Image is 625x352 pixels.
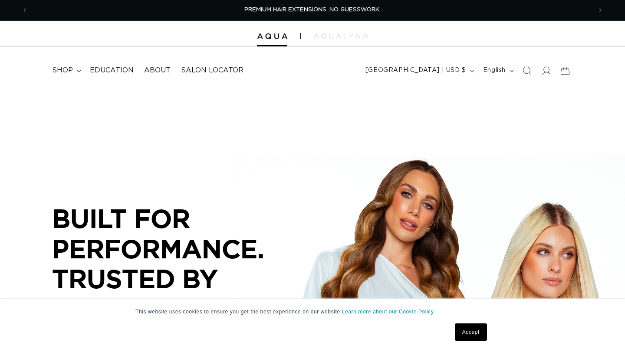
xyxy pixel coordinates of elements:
[90,66,134,75] span: Education
[591,2,610,19] button: Next announcement
[85,61,139,80] a: Education
[144,66,171,75] span: About
[517,61,536,80] summary: Search
[478,62,517,79] button: English
[314,33,368,39] img: aqualyna.com
[244,7,381,13] span: PREMIUM HAIR EXTENSIONS. NO GUESSWORK.
[360,62,478,79] button: [GEOGRAPHIC_DATA] | USD $
[15,2,34,19] button: Previous announcement
[52,203,312,324] p: BUILT FOR PERFORMANCE. TRUSTED BY PROFESSIONALS.
[176,61,249,80] a: Salon Locator
[139,61,176,80] a: About
[135,308,490,316] p: This website uses cookies to ensure you get the best experience on our website.
[52,66,73,75] span: shop
[365,66,466,75] span: [GEOGRAPHIC_DATA] | USD $
[483,66,506,75] span: English
[47,61,85,80] summary: shop
[181,66,243,75] span: Salon Locator
[455,323,487,341] a: Accept
[342,309,435,315] a: Learn more about our Cookie Policy.
[257,33,287,39] img: Aqua Hair Extensions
